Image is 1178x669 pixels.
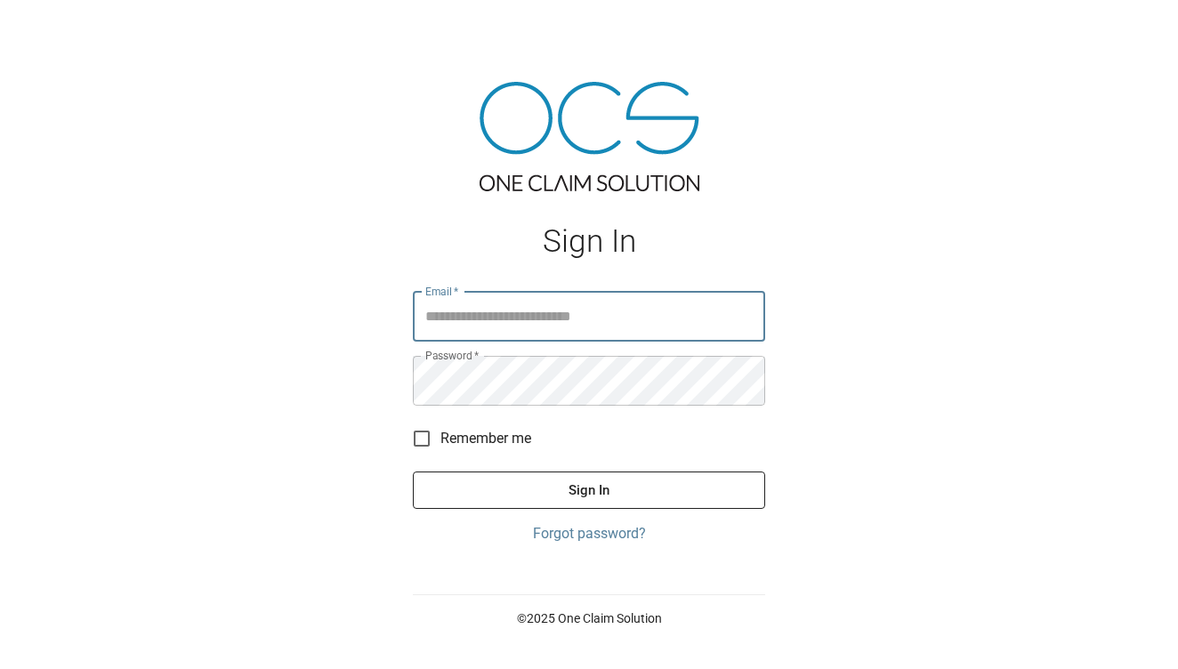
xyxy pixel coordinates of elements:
span: Remember me [440,428,531,449]
p: © 2025 One Claim Solution [413,609,765,627]
button: Sign In [413,472,765,509]
img: ocs-logo-white-transparent.png [21,11,93,46]
h1: Sign In [413,223,765,260]
label: Email [425,284,459,299]
a: Forgot password? [413,523,765,544]
label: Password [425,348,479,363]
img: ocs-logo-tra.png [480,82,699,191]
